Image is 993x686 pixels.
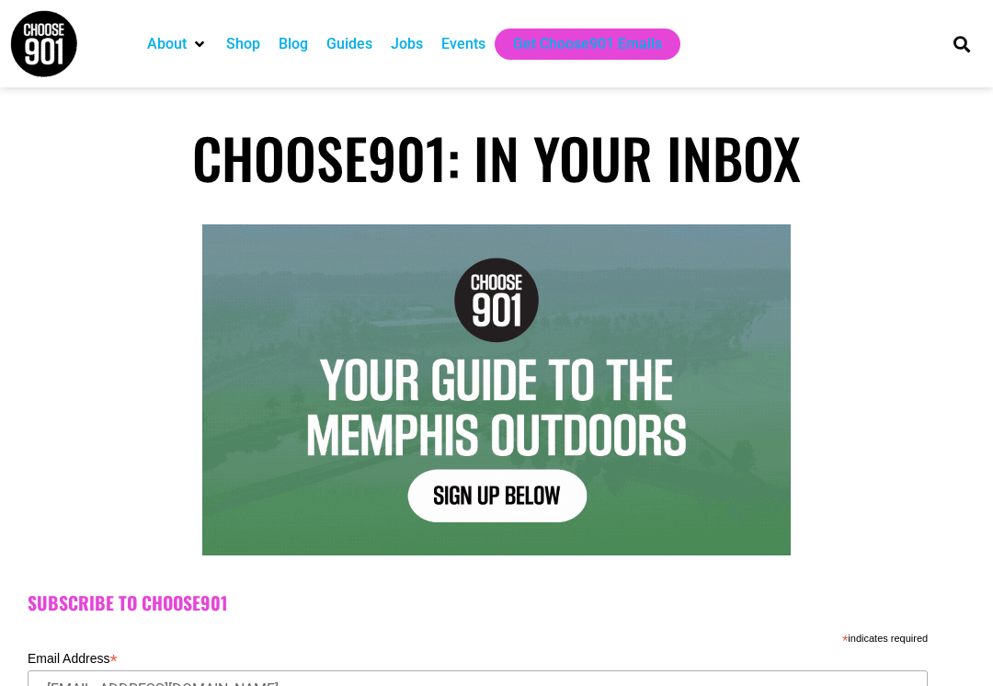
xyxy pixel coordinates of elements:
a: Get Choose901 Emails [513,33,662,55]
a: Shop [226,33,260,55]
div: About [138,29,217,60]
nav: Main nav [138,29,927,60]
div: Search [947,29,977,59]
a: Blog [279,33,308,55]
h1: Choose901: In Your Inbox [9,124,984,190]
a: Events [441,33,485,55]
a: Jobs [391,33,423,55]
label: Email Address [28,646,928,668]
h2: Subscribe to Choose901 [28,592,965,614]
a: About [147,33,187,55]
div: indicates required [28,628,928,646]
a: Guides [326,33,372,55]
img: Text graphic with "Choose 901" logo. Reads: "7 Things to Do in Memphis This Week. Sign Up Below."... [202,224,791,555]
